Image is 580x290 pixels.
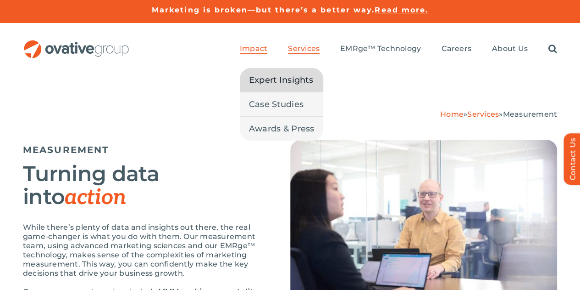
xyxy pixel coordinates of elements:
[240,44,267,53] span: Impact
[240,34,557,64] nav: Menu
[440,110,557,119] span: » »
[440,110,464,119] a: Home
[152,6,375,14] a: Marketing is broken—but there’s a better way.
[442,44,471,53] span: Careers
[240,117,324,141] a: Awards & Press
[240,44,267,54] a: Impact
[340,44,421,53] span: EMRge™ Technology
[340,44,421,54] a: EMRge™ Technology
[249,98,304,111] span: Case Studies
[65,185,126,210] em: action
[467,110,499,119] a: Services
[240,92,324,116] a: Case Studies
[503,110,557,119] span: Measurement
[23,223,267,278] p: While there’s plenty of data and insights out there, the real game-changer is what you do with th...
[442,44,471,54] a: Careers
[249,74,313,86] span: Expert Insights
[23,162,267,209] h2: Turning data into
[288,44,320,54] a: Services
[288,44,320,53] span: Services
[375,6,428,14] a: Read more.
[23,39,130,48] a: OG_Full_horizontal_RGB
[23,144,267,155] h5: MEASUREMENT
[548,44,557,54] a: Search
[240,68,324,92] a: Expert Insights
[492,44,528,53] span: About Us
[492,44,528,54] a: About Us
[249,122,315,135] span: Awards & Press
